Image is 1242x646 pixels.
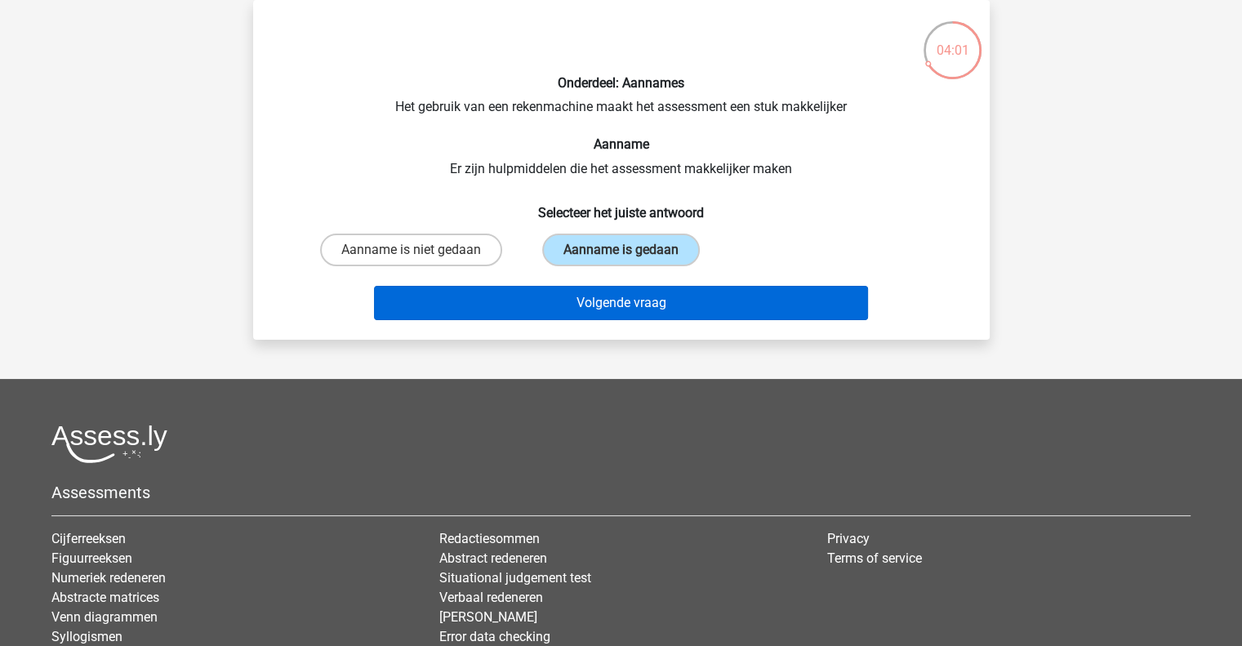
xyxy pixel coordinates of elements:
[320,234,502,266] label: Aanname is niet gedaan
[51,483,1191,502] h5: Assessments
[51,570,166,586] a: Numeriek redeneren
[51,531,126,546] a: Cijferreeksen
[260,13,983,327] div: Het gebruik van een rekenmachine maakt het assessment een stuk makkelijker Er zijn hulpmiddelen d...
[279,192,964,221] h6: Selecteer het juiste antwoord
[51,609,158,625] a: Venn diagrammen
[374,286,868,320] button: Volgende vraag
[51,550,132,566] a: Figuurreeksen
[279,75,964,91] h6: Onderdeel: Aannames
[51,425,167,463] img: Assessly logo
[439,629,550,644] a: Error data checking
[922,20,983,60] div: 04:01
[439,531,540,546] a: Redactiesommen
[439,609,537,625] a: [PERSON_NAME]
[542,234,700,266] label: Aanname is gedaan
[439,550,547,566] a: Abstract redeneren
[827,550,922,566] a: Terms of service
[827,531,870,546] a: Privacy
[51,590,159,605] a: Abstracte matrices
[439,590,543,605] a: Verbaal redeneren
[439,570,591,586] a: Situational judgement test
[279,136,964,152] h6: Aanname
[51,629,122,644] a: Syllogismen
